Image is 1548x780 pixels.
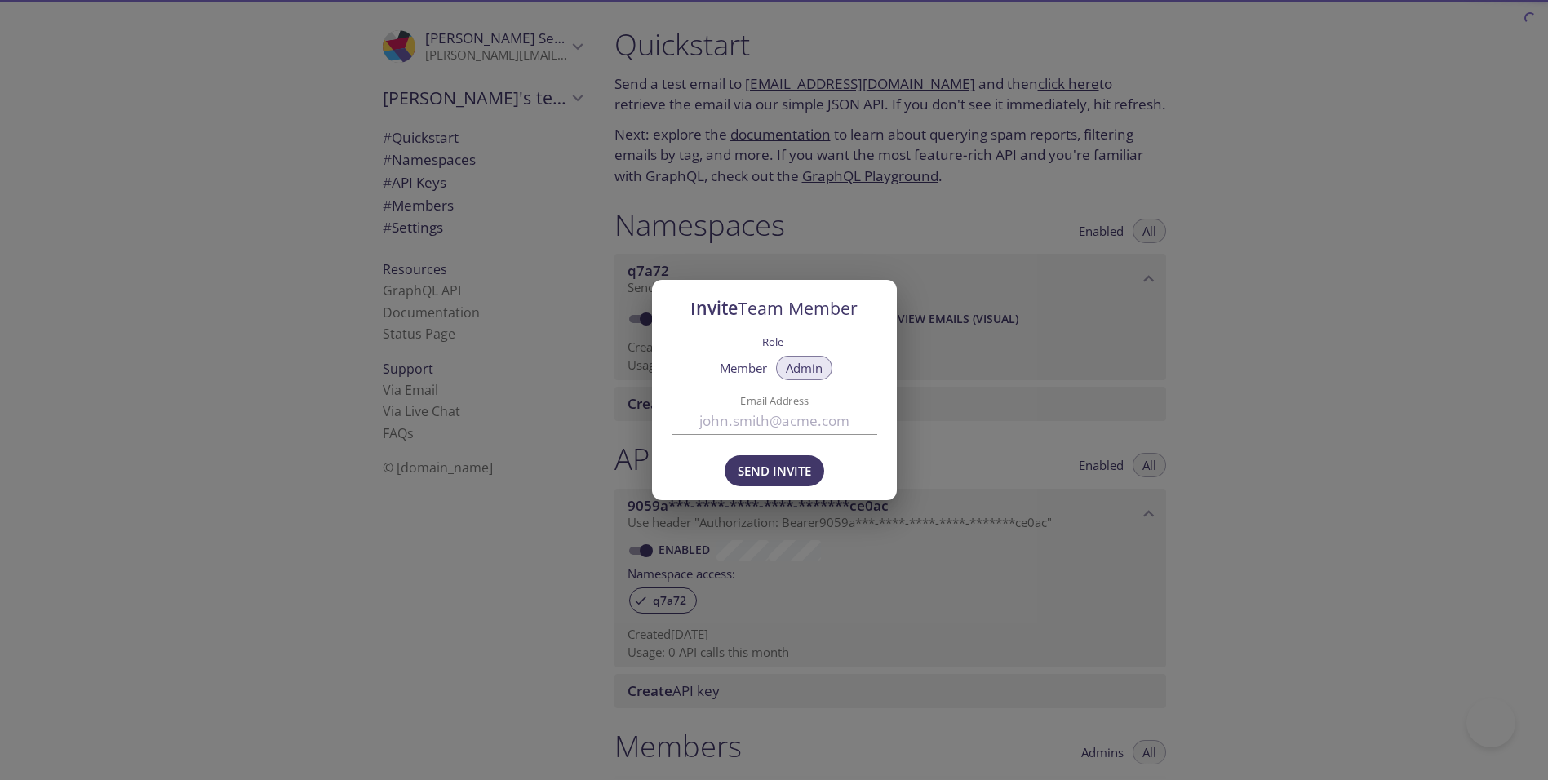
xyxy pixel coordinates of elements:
button: Member [710,356,777,380]
span: Invite [690,296,858,320]
button: Send Invite [725,455,824,486]
span: Send Invite [738,460,811,481]
span: Team Member [738,296,858,320]
button: Admin [776,356,832,380]
input: john.smith@acme.com [672,407,877,434]
label: Email Address [697,396,851,406]
label: Role [762,330,783,352]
